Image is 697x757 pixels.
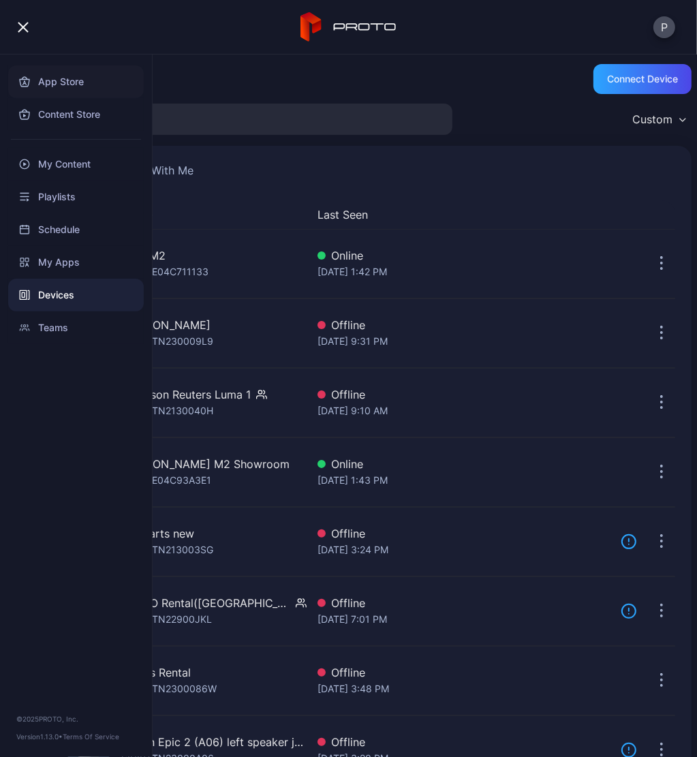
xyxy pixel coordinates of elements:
[121,611,212,628] div: SID: BTTN22900JKL
[317,734,610,750] div: Offline
[317,247,610,264] div: Online
[8,98,144,131] a: Content Store
[317,264,610,280] div: [DATE] 1:42 PM
[317,386,610,403] div: Offline
[121,525,194,542] div: Walmarts new
[8,246,144,279] a: My Apps
[121,317,211,333] div: [PERSON_NAME]
[317,664,610,681] div: Offline
[317,472,610,489] div: [DATE] 1:43 PM
[317,611,610,628] div: [DATE] 7:01 PM
[8,311,144,344] a: Teams
[121,472,211,489] div: SID: 00E04C93A3E1
[317,403,610,419] div: [DATE] 9:10 AM
[607,74,678,84] div: Connect device
[16,732,63,741] span: Version 1.13.0 •
[8,65,144,98] a: App Store
[317,542,610,558] div: [DATE] 3:24 PM
[121,681,217,697] div: SID: BTTN2300086W
[317,681,610,697] div: [DATE] 3:48 PM
[63,732,119,741] a: Terms Of Service
[121,734,307,750] div: Milken Epic 2 (A06) left speaker just went out 5/1. Use for External speaker.
[653,16,675,38] button: P
[121,264,208,280] div: SID: 00E04C711133
[317,317,610,333] div: Offline
[615,206,632,223] div: Update Device
[8,148,144,181] a: My Content
[317,525,610,542] div: Offline
[632,112,672,126] div: Custom
[121,542,213,558] div: SID: BTTN213003SG
[8,181,144,213] a: Playlists
[121,664,191,681] div: Leidos Rental
[109,162,196,184] button: Shared With Me
[121,595,290,611] div: PROTO Rental([GEOGRAPHIC_DATA])
[593,64,692,94] button: Connect device
[121,333,213,350] div: SID: BTTN230009L9
[16,713,136,724] div: © 2025 PROTO, Inc.
[121,456,290,472] div: [PERSON_NAME] M2 Showroom
[121,386,251,403] div: Thomson Reuters Luma 1
[317,595,610,611] div: Offline
[8,213,144,246] a: Schedule
[625,104,692,135] button: Custom
[8,279,144,311] a: Devices
[121,403,213,419] div: SID: BTTN2130040H
[317,456,610,472] div: Online
[317,206,604,223] button: Last Seen
[317,333,610,350] div: [DATE] 9:31 PM
[648,206,675,223] div: Options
